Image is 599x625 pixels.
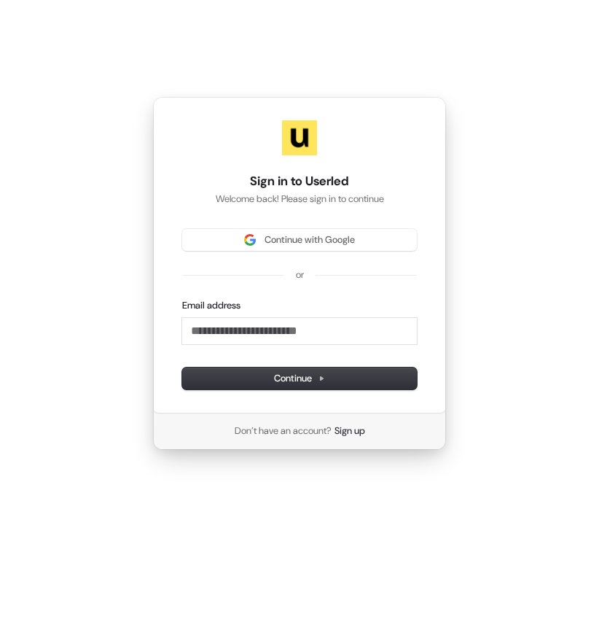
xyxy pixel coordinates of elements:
[182,229,417,251] button: Sign in with GoogleContinue with Google
[235,424,332,438] span: Don’t have an account?
[334,424,365,438] a: Sign up
[282,120,317,155] img: Userled
[182,193,417,206] p: Welcome back! Please sign in to continue
[182,368,417,389] button: Continue
[265,233,355,246] span: Continue with Google
[274,372,325,385] span: Continue
[182,299,240,312] label: Email address
[296,268,304,282] p: or
[244,234,256,246] img: Sign in with Google
[182,173,417,190] h1: Sign in to Userled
